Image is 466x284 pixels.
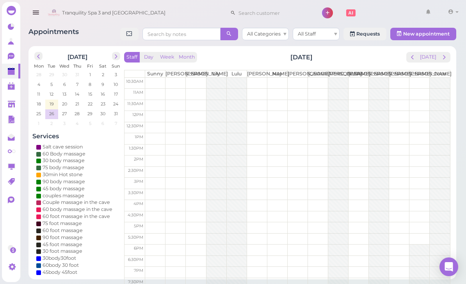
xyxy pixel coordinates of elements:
span: 27 [61,110,68,117]
span: 8 [88,81,92,88]
span: 4 [37,81,41,88]
span: 12:30pm [126,123,143,129]
span: 18 [36,100,42,107]
span: 17 [113,91,119,98]
div: 60 foot massage in the cave [43,213,110,220]
button: next [438,52,450,63]
span: 6 [101,120,105,127]
div: 60 foot massage [43,227,83,234]
div: 60body 30 foot [43,262,79,269]
span: Tranquility Spa 3 and [GEOGRAPHIC_DATA] [62,2,165,24]
span: 26 [48,110,55,117]
th: [PERSON_NAME] [389,70,409,77]
span: 5pm [134,223,143,229]
span: Sat [99,63,107,69]
th: May [267,70,287,77]
div: Salt cave session [43,143,83,150]
button: next [112,52,120,60]
span: 2 [101,71,105,78]
span: 4 [75,120,79,127]
div: Couple massage in the cave [43,199,110,206]
div: couples massage [43,192,84,199]
h2: [DATE] [290,53,313,62]
div: 45 foot massage [43,241,82,248]
h4: Services [32,132,122,140]
div: 30min Hot stone [43,171,83,178]
button: Month [176,52,197,63]
span: 25 [36,110,42,117]
div: 30body30foot [43,255,76,262]
span: Sun [112,63,120,69]
th: Sunny [145,70,165,77]
button: Week [158,52,177,63]
span: 19 [49,100,55,107]
span: Mon [34,63,44,69]
span: 22 [87,100,93,107]
th: [PERSON_NAME] [369,70,389,77]
span: 1 [37,120,40,127]
th: [PERSON_NAME] [409,70,430,77]
button: prev [34,52,43,60]
a: Requests [343,28,386,40]
span: 6:30pm [128,257,143,262]
span: 6 [62,81,67,88]
span: 28 [36,71,42,78]
button: prev [406,52,418,63]
span: 3:30pm [128,190,143,195]
h2: [DATE] [68,52,87,61]
span: 12pm [132,112,143,117]
input: Search by notes [142,28,221,40]
span: 23 [100,100,106,107]
span: 3pm [134,179,143,184]
span: Fri [87,63,93,69]
span: 31 [113,110,119,117]
span: 9 [101,81,105,88]
span: 1pm [135,134,143,139]
span: 10:30am [126,79,143,84]
span: 1:30pm [129,146,143,151]
span: Thu [73,63,81,69]
span: 7 [114,120,118,127]
span: Appointments [28,27,79,36]
span: 5 [50,81,53,88]
span: 6pm [134,246,143,251]
div: 45 body massage [43,185,85,192]
span: 20 [61,100,68,107]
div: 90 body massage [43,178,85,185]
span: All Staff [298,31,316,37]
span: 2:30pm [128,168,143,173]
span: 30 [100,110,106,117]
div: 60 Body massage [43,150,85,157]
span: 7 [75,81,79,88]
button: [DATE] [418,52,439,63]
span: 15 [87,91,93,98]
button: Staff [124,52,140,63]
span: 13 [62,91,67,98]
span: 14 [74,91,80,98]
span: 11am [133,90,143,95]
th: [PERSON_NAME] [247,70,267,77]
th: [PERSON_NAME] [186,70,206,77]
span: 30 [61,71,68,78]
div: 30 body massage [43,157,85,164]
span: 7pm [134,268,143,273]
span: Wed [59,63,69,69]
div: 90 foot massage [43,234,83,241]
button: New appointment [390,28,456,40]
span: New appointment [403,31,450,37]
span: 21 [75,100,80,107]
button: Day [139,52,158,63]
span: 29 [87,110,93,117]
span: 5 [88,120,92,127]
th: Coco [430,70,450,77]
th: [PERSON_NAME] [328,70,349,77]
th: [PERSON_NAME] [349,70,369,77]
div: 75 body massage [43,164,84,171]
div: 60 body massage in the cave [43,206,112,213]
span: 3 [62,120,66,127]
span: 28 [74,110,80,117]
span: All Categories [247,31,281,37]
span: 4:30pm [128,213,143,218]
th: Lily [206,70,226,77]
th: [PERSON_NAME] [165,70,186,77]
